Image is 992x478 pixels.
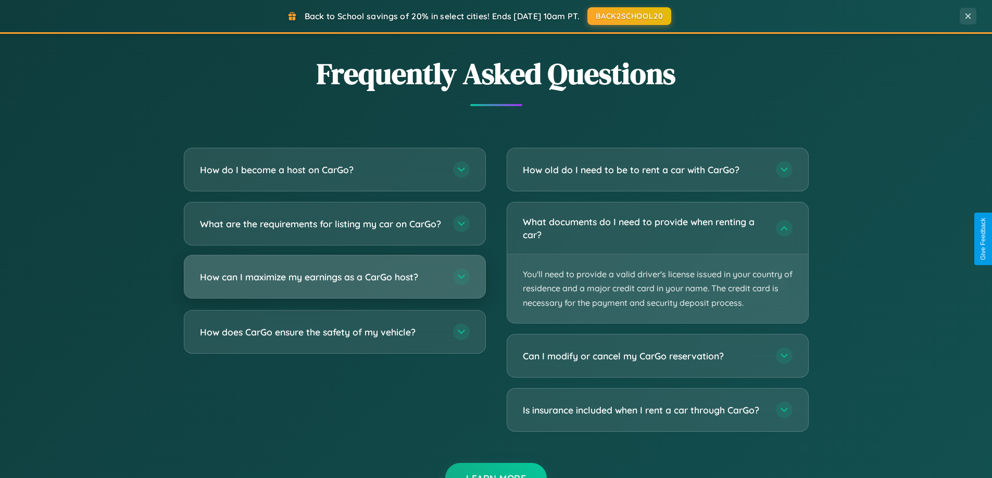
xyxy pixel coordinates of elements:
[523,163,765,176] h3: How old do I need to be to rent a car with CarGo?
[980,218,987,260] div: Give Feedback
[200,163,443,176] h3: How do I become a host on CarGo?
[587,7,671,25] button: BACK2SCHOOL20
[200,217,443,230] h3: What are the requirements for listing my car on CarGo?
[523,350,765,363] h3: Can I modify or cancel my CarGo reservation?
[523,404,765,417] h3: Is insurance included when I rent a car through CarGo?
[184,54,809,94] h2: Frequently Asked Questions
[523,215,765,241] h3: What documents do I need to provide when renting a car?
[200,326,443,339] h3: How does CarGo ensure the safety of my vehicle?
[305,11,580,21] span: Back to School savings of 20% in select cities! Ends [DATE] 10am PT.
[200,270,443,283] h3: How can I maximize my earnings as a CarGo host?
[507,254,808,323] p: You'll need to provide a valid driver's license issued in your country of residence and a major c...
